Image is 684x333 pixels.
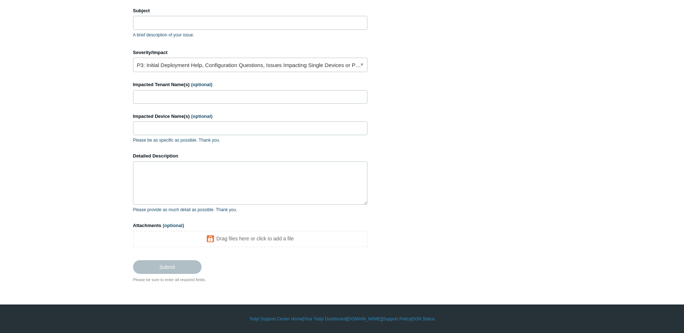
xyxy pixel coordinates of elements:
span: (optional) [163,223,184,228]
span: (optional) [191,114,212,119]
label: Impacted Device Name(s) [133,113,367,120]
a: Your Todyl Dashboard [304,316,346,322]
span: (optional) [191,82,212,87]
a: [DOMAIN_NAME] [347,316,382,322]
p: Please provide as much detail as possible. Thank you. [133,207,367,213]
label: Impacted Tenant Name(s) [133,81,367,88]
label: Attachments [133,222,367,229]
a: Todyl Support Center Home [249,316,303,322]
label: Severity/Impact [133,49,367,56]
div: Please be sure to enter all required fields. [133,277,367,283]
input: Submit [133,260,202,274]
p: Please be as specific as possible. Thank you. [133,137,367,143]
a: Support Policy [383,316,411,322]
a: SGN Status [412,316,435,322]
label: Subject [133,7,367,14]
label: Detailed Description [133,152,367,160]
p: A brief description of your issue. [133,32,367,38]
a: P3: Initial Deployment Help, Configuration Questions, Issues Impacting Single Devices or Past Out... [133,58,367,72]
div: | | | | [133,316,551,322]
